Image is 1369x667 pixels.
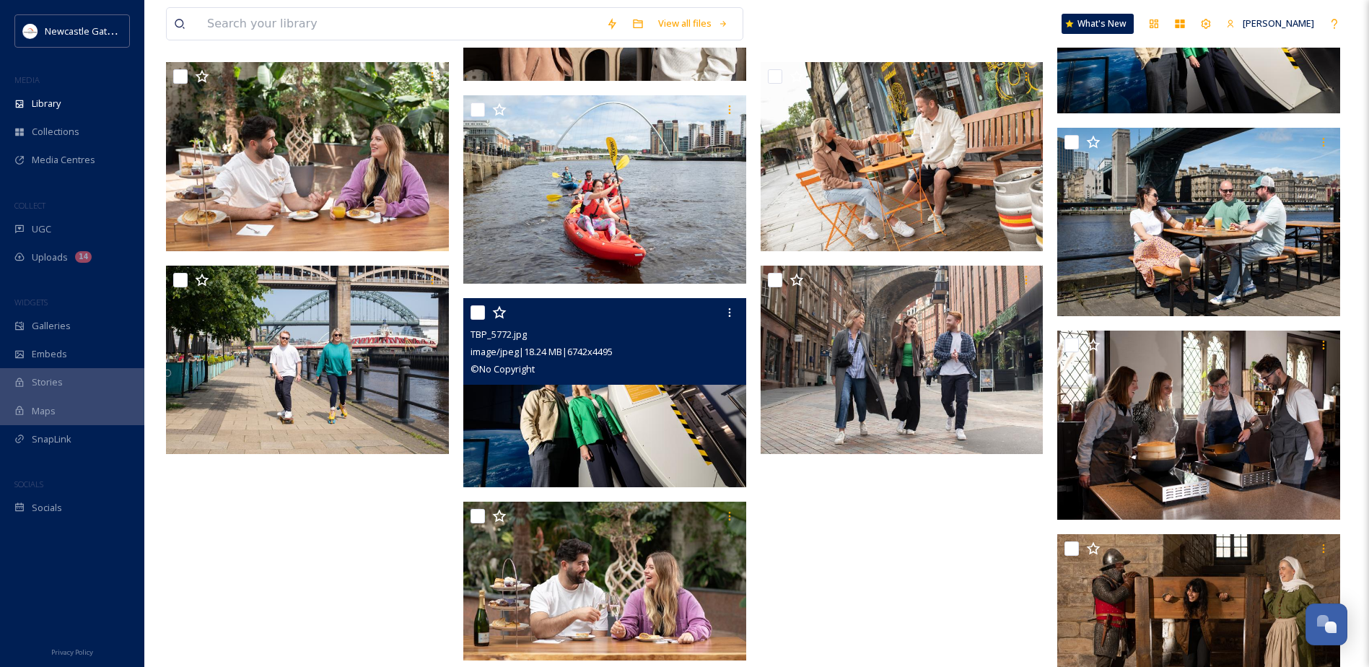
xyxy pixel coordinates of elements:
span: Privacy Policy [51,648,93,657]
span: Maps [32,404,56,418]
img: TBP_5491.jpg [463,501,746,661]
img: TBP_4541.jpg [166,266,449,455]
span: UGC [32,222,51,236]
span: MEDIA [14,74,40,85]
span: Media Centres [32,153,95,167]
span: TBP_5772.jpg [471,328,527,341]
img: TBP_6029.jpg [761,62,1044,251]
a: What's New [1062,14,1134,34]
span: WIDGETS [14,297,48,308]
img: DqD9wEUd_400x400.jpg [23,24,38,38]
span: SOCIALS [14,479,43,489]
span: Embeds [32,347,67,361]
a: View all files [651,9,735,38]
span: SnapLink [32,432,71,446]
img: TBP_5615 (4).jpg [1057,331,1340,520]
a: Privacy Policy [51,642,93,660]
img: TBP_4945.jpg [1057,128,1340,317]
img: TBP_5501.jpg [166,62,449,251]
span: Socials [32,501,62,515]
span: [PERSON_NAME] [1243,17,1314,30]
span: COLLECT [14,200,45,211]
span: Library [32,97,61,110]
span: Stories [32,375,63,389]
span: Collections [32,125,79,139]
button: Open Chat [1305,603,1347,645]
span: © No Copyright [471,362,535,375]
span: image/jpeg | 18.24 MB | 6742 x 4495 [471,345,613,358]
input: Search your library [200,8,599,40]
img: TBP_5772.jpg [463,298,746,487]
div: 14 [75,251,92,263]
span: Newcastle Gateshead Initiative [45,24,178,38]
a: [PERSON_NAME] [1219,9,1321,38]
img: TBP_4511.jpg [761,266,1044,455]
span: Uploads [32,250,68,264]
img: TBP_4743.jpg [463,95,746,284]
span: Galleries [32,319,71,333]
